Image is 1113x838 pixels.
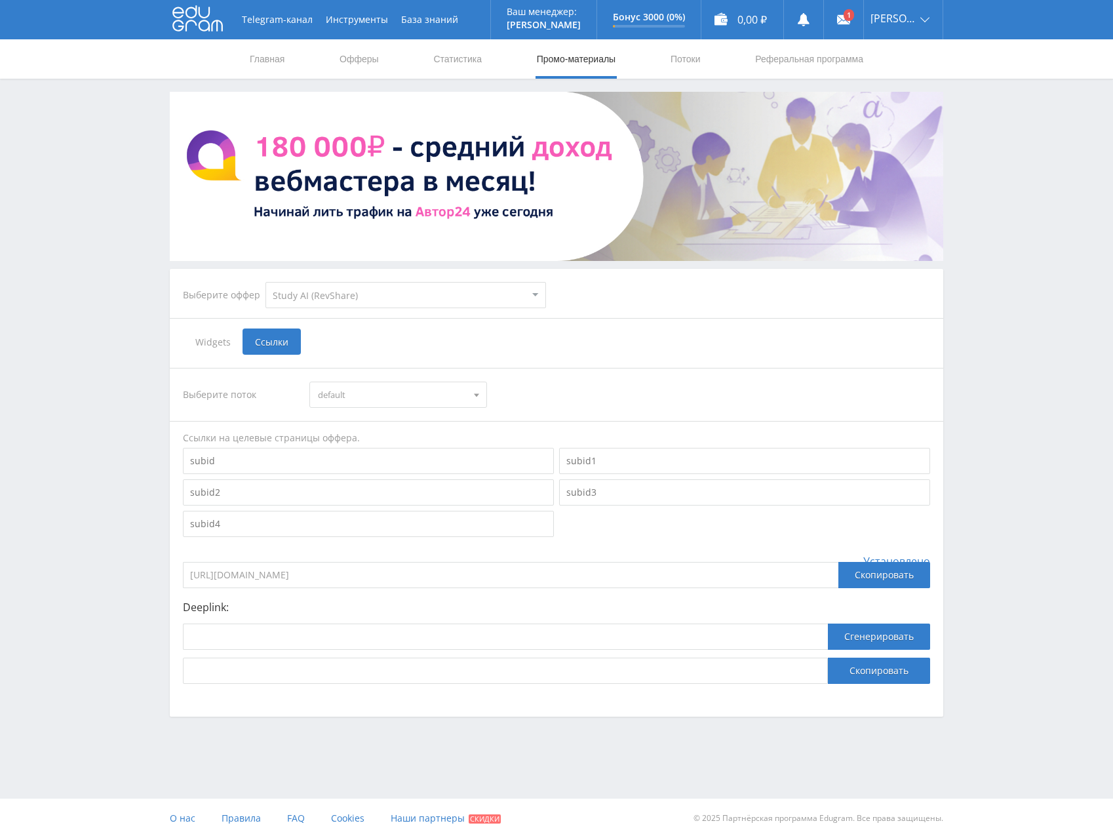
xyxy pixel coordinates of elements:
span: default [318,382,466,407]
p: [PERSON_NAME] [507,20,581,30]
button: Сгенерировать [828,624,930,650]
div: Ссылки на целевые страницы оффера. [183,431,930,445]
a: Офферы [338,39,380,79]
span: О нас [170,812,195,824]
p: Deeplink: [183,601,930,613]
a: FAQ [287,799,305,838]
input: subid [183,448,554,474]
a: Промо-материалы [536,39,617,79]
input: subid3 [559,479,930,506]
a: О нас [170,799,195,838]
div: Выберите оффер [183,290,265,300]
a: Наши партнеры Скидки [391,799,501,838]
img: BannerAvtor24 [170,92,943,261]
a: Cookies [331,799,364,838]
p: Бонус 3000 (0%) [613,12,685,22]
div: Выберите поток [183,382,297,408]
button: Скопировать [828,658,930,684]
a: Потоки [669,39,702,79]
span: Установлено [863,555,930,567]
input: subid2 [183,479,554,506]
input: subid1 [559,448,930,474]
a: Статистика [432,39,483,79]
span: Скидки [469,814,501,824]
input: subid4 [183,511,554,537]
div: Скопировать [838,562,930,588]
a: Главная [248,39,286,79]
span: FAQ [287,812,305,824]
span: [PERSON_NAME] [870,13,916,24]
span: Ссылки [243,329,301,355]
p: Ваш менеджер: [507,7,581,17]
a: Правила [222,799,261,838]
span: Cookies [331,812,364,824]
a: Реферальная программа [754,39,865,79]
span: Widgets [183,329,243,355]
span: Правила [222,812,261,824]
span: Наши партнеры [391,812,465,824]
div: © 2025 Партнёрская программа Edugram. Все права защищены. [563,799,943,838]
